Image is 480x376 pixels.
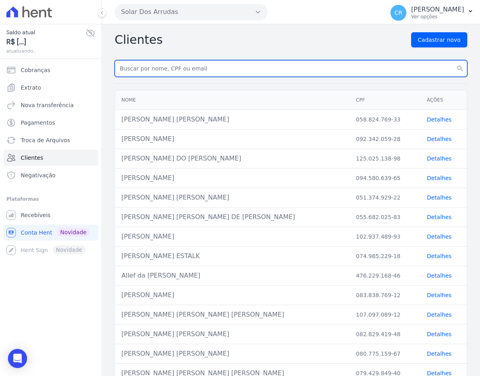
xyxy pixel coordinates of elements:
div: Plataformas [6,194,95,204]
a: Detalhes [427,175,451,181]
input: Buscar por nome, CPF ou email [115,60,467,77]
a: Detalhes [427,272,451,279]
td: 125.025.138-98 [349,149,420,168]
a: Cadastrar novo [411,32,467,47]
span: Cobranças [21,66,50,74]
td: 476.229.168-46 [349,266,420,286]
th: CPF [349,90,420,110]
td: 074.985.229-18 [349,247,420,266]
p: [PERSON_NAME] [411,6,464,14]
button: search [453,60,467,77]
span: Nova transferência [21,101,74,109]
td: 107.097.089-12 [349,305,420,325]
th: Nome [115,90,349,110]
div: [PERSON_NAME] [121,173,343,183]
a: Conta Hent Novidade [3,225,98,241]
div: [PERSON_NAME] [PERSON_NAME] [121,349,343,358]
td: 055.682.025-83 [349,208,420,227]
a: Detalhes [427,214,451,220]
td: 058.824.769-33 [349,110,420,129]
p: Ver opções [411,14,464,20]
a: Recebíveis [3,207,98,223]
a: Detalhes [427,253,451,259]
a: Cobranças [3,62,98,78]
a: Detalhes [427,136,451,142]
div: [PERSON_NAME] [PERSON_NAME] [121,193,343,202]
span: Pagamentos [21,119,55,127]
td: 102.937.489-93 [349,227,420,247]
a: Detalhes [427,331,451,337]
th: Ações [420,90,467,110]
a: Detalhes [427,351,451,357]
a: Pagamentos [3,115,98,131]
a: Troca de Arquivos [3,132,98,148]
div: [PERSON_NAME] [121,232,343,241]
div: [PERSON_NAME] DO [PERSON_NAME] [121,154,343,163]
i: search [456,65,464,72]
a: Detalhes [427,311,451,318]
a: Detalhes [427,292,451,298]
a: Detalhes [427,194,451,201]
div: [PERSON_NAME] [121,290,343,300]
div: [PERSON_NAME] [121,134,343,144]
td: 083.838.769-12 [349,286,420,305]
h2: Clientes [115,33,163,47]
button: CR [PERSON_NAME] Ver opções [384,2,480,24]
td: 080.775.159-67 [349,344,420,364]
td: 051.374.929-22 [349,188,420,208]
button: Solar Dos Arrudas [115,4,267,20]
a: Detalhes [427,155,451,162]
a: Detalhes [427,233,451,240]
div: [PERSON_NAME] ESTALK [121,251,343,261]
span: Negativação [21,171,56,179]
span: Recebíveis [21,211,51,219]
td: 094.580.639-65 [349,168,420,188]
div: [PERSON_NAME] [PERSON_NAME] [PERSON_NAME] [121,310,343,319]
a: Extrato [3,80,98,96]
div: [PERSON_NAME] [PERSON_NAME] DE [PERSON_NAME] [121,212,343,222]
span: Novidade [57,228,90,237]
span: Extrato [21,84,41,92]
a: Nova transferência [3,97,98,113]
span: CR [394,10,402,16]
div: [PERSON_NAME] [PERSON_NAME] [121,329,343,339]
span: Cadastrar novo [418,36,460,44]
div: Allef da [PERSON_NAME] [121,271,343,280]
a: Detalhes [427,116,451,123]
td: 092.342.059-28 [349,129,420,149]
span: Saldo atual [6,28,86,37]
span: Conta Hent [21,229,52,237]
span: atualizando... [6,47,86,55]
a: Clientes [3,150,98,166]
span: R$ [...] [6,37,86,47]
nav: Sidebar [6,62,95,258]
div: [PERSON_NAME] [PERSON_NAME] [121,115,343,124]
span: Clientes [21,154,43,162]
span: Troca de Arquivos [21,136,70,144]
div: Open Intercom Messenger [8,349,27,368]
td: 082.829.419-48 [349,325,420,344]
a: Negativação [3,167,98,183]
